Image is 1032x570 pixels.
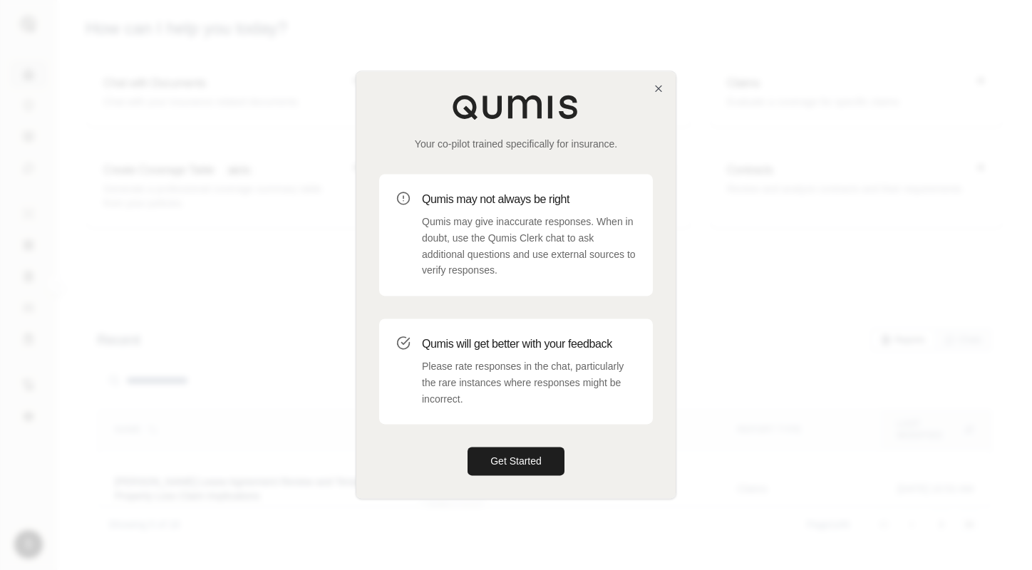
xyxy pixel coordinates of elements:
img: Qumis Logo [452,94,580,120]
h3: Qumis will get better with your feedback [422,336,636,353]
p: Qumis may give inaccurate responses. When in doubt, use the Qumis Clerk chat to ask additional qu... [422,214,636,279]
h3: Qumis may not always be right [422,191,636,208]
button: Get Started [468,447,564,476]
p: Your co-pilot trained specifically for insurance. [379,137,653,151]
p: Please rate responses in the chat, particularly the rare instances where responses might be incor... [422,358,636,407]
